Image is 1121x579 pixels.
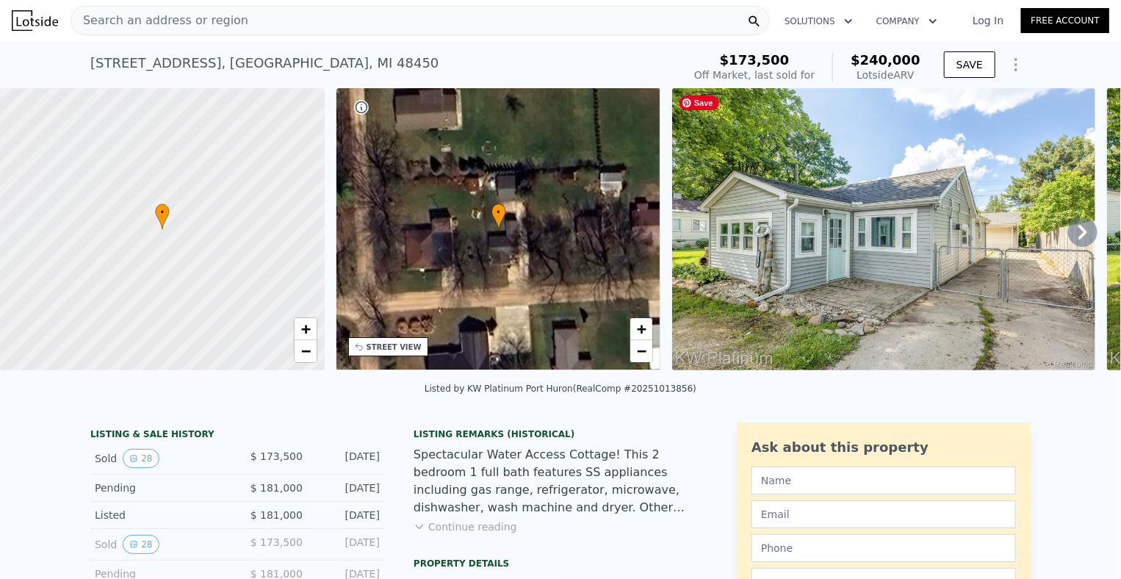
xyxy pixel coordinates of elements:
input: Name [751,467,1016,495]
button: Company [865,8,949,35]
span: $ 181,000 [250,509,303,521]
a: Zoom out [630,340,652,362]
div: • [155,204,170,229]
span: − [637,342,646,360]
div: LISTING & SALE HISTORY [90,428,384,443]
div: Listed [95,508,226,522]
img: Lotside [12,10,58,31]
a: Log In [955,13,1021,28]
button: Show Options [1001,50,1031,79]
div: [STREET_ADDRESS] , [GEOGRAPHIC_DATA] , MI 48450 [90,53,439,73]
button: Solutions [773,8,865,35]
img: Sale: 166955593 Parcel: 41959496 [672,88,1095,370]
span: • [491,206,506,219]
div: Sold [95,449,226,468]
a: Zoom in [295,318,317,340]
button: Continue reading [414,519,517,534]
span: + [300,320,310,338]
div: [DATE] [314,481,380,495]
span: $173,500 [720,52,790,68]
div: • [491,204,506,229]
button: SAVE [944,51,995,78]
span: − [300,342,310,360]
div: [DATE] [314,535,380,554]
span: • [155,206,170,219]
div: [DATE] [314,449,380,468]
div: Lotside ARV [851,68,920,82]
a: Free Account [1021,8,1109,33]
div: STREET VIEW [367,342,422,353]
input: Phone [751,534,1016,562]
div: [DATE] [314,508,380,522]
span: $ 181,000 [250,482,303,494]
div: Spectacular Water Access Cottage! This 2 bedroom 1 full bath features SS appliances including gas... [414,446,707,517]
div: Ask about this property [751,437,1016,458]
div: Pending [95,481,226,495]
span: Save [680,96,719,110]
a: Zoom in [630,318,652,340]
span: $ 173,500 [250,450,303,462]
div: Sold [95,535,226,554]
span: Search an address or region [71,12,248,29]
div: Property details [414,558,707,569]
div: Off Market, last sold for [694,68,815,82]
span: $240,000 [851,52,920,68]
div: Listed by KW Platinum Port Huron (RealComp #20251013856) [425,384,696,394]
div: Listing Remarks (Historical) [414,428,707,440]
span: $ 173,500 [250,536,303,548]
a: Zoom out [295,340,317,362]
span: + [637,320,646,338]
button: View historical data [123,449,159,468]
button: View historical data [123,535,159,554]
input: Email [751,500,1016,528]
